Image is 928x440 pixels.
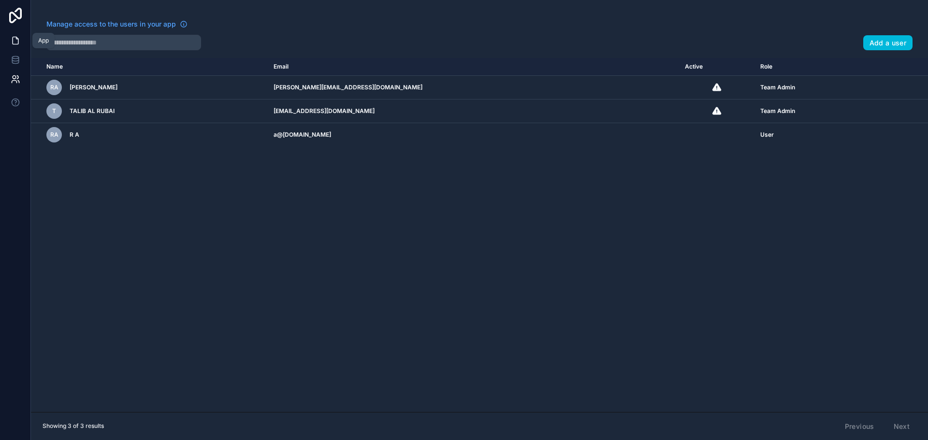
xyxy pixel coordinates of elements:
[760,131,774,139] span: User
[46,19,176,29] span: Manage access to the users in your app
[760,84,795,91] span: Team Admin
[268,76,679,99] td: [PERSON_NAME][EMAIL_ADDRESS][DOMAIN_NAME]
[863,35,913,51] button: Add a user
[760,107,795,115] span: Team Admin
[43,422,104,430] span: Showing 3 of 3 results
[46,19,188,29] a: Manage access to the users in your app
[268,58,679,76] th: Email
[31,58,268,76] th: Name
[679,58,754,76] th: Active
[268,99,679,123] td: [EMAIL_ADDRESS][DOMAIN_NAME]
[754,58,873,76] th: Role
[52,107,56,115] span: T
[31,58,928,412] div: scrollable content
[70,107,115,115] span: TALIB AL RUBAI
[38,37,49,44] div: App
[70,84,117,91] span: [PERSON_NAME]
[70,131,79,139] span: R A
[268,123,679,147] td: a@[DOMAIN_NAME]
[50,131,58,139] span: RA
[50,84,58,91] span: rA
